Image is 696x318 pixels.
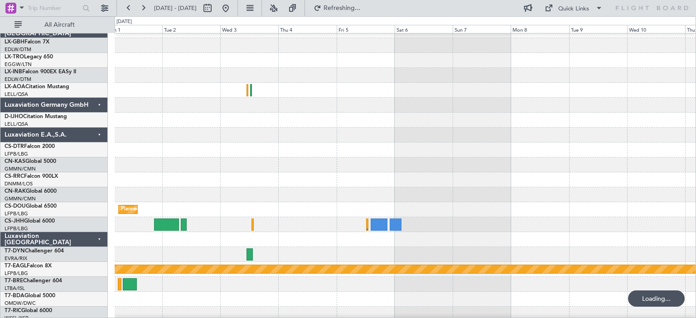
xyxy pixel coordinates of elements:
a: OMDW/DWC [5,300,36,307]
a: LELL/QSA [5,91,28,98]
div: Tue 2 [162,25,220,33]
a: LFPB/LBG [5,225,28,232]
a: T7-DYNChallenger 604 [5,248,64,254]
span: T7-DYN [5,248,25,254]
button: All Aircraft [10,18,98,32]
a: T7-BREChallenger 604 [5,278,62,284]
a: DNMM/LOS [5,180,33,187]
span: LX-AOA [5,84,25,90]
a: T7-EAGLFalcon 8X [5,263,52,269]
span: D-IJHO [5,114,23,119]
span: T7-BRE [5,278,23,284]
span: CS-DOU [5,204,26,209]
a: CN-RAKGlobal 6000 [5,189,57,194]
input: Trip Number [28,1,80,15]
a: LX-AOACitation Mustang [5,84,69,90]
span: T7-BDA [5,293,24,299]
a: EGGW/LTN [5,61,32,68]
div: Mon 8 [511,25,569,33]
a: LX-INBFalcon 900EX EASy II [5,69,76,75]
a: CS-JHHGlobal 6000 [5,218,55,224]
div: Sat 6 [395,25,453,33]
a: D-IJHOCitation Mustang [5,114,67,119]
a: CN-KASGlobal 5000 [5,159,56,164]
a: EVRA/RIX [5,255,27,262]
a: T7-RICGlobal 6000 [5,308,52,313]
span: CS-JHH [5,218,24,224]
span: T7-EAGL [5,263,27,269]
a: LX-TROLegacy 650 [5,54,53,60]
span: LX-INB [5,69,22,75]
span: T7-RIC [5,308,21,313]
a: LELL/QSA [5,121,28,128]
div: Loading... [628,290,685,307]
div: Quick Links [558,5,589,14]
a: CS-DTRFalcon 2000 [5,144,55,149]
div: [DATE] [116,18,132,26]
div: Wed 10 [627,25,685,33]
a: GMMN/CMN [5,166,36,172]
a: EDLW/DTM [5,46,31,53]
div: Mon 1 [104,25,162,33]
span: CS-DTR [5,144,24,149]
button: Quick Links [540,1,607,15]
span: CN-KAS [5,159,25,164]
span: Refreshing... [323,5,361,11]
a: LTBA/ISL [5,285,25,292]
a: LX-GBHFalcon 7X [5,39,49,45]
button: Refreshing... [309,1,364,15]
span: LX-GBH [5,39,24,45]
a: CS-DOUGlobal 6500 [5,204,57,209]
a: EDLW/DTM [5,76,31,83]
span: CS-RRC [5,174,24,179]
div: Sun 7 [453,25,511,33]
div: Wed 3 [220,25,278,33]
div: Planned Maint [GEOGRAPHIC_DATA] ([GEOGRAPHIC_DATA]) [121,203,264,216]
a: CS-RRCFalcon 900LX [5,174,58,179]
a: GMMN/CMN [5,195,36,202]
div: Thu 4 [278,25,336,33]
a: LFPB/LBG [5,210,28,217]
div: Fri 5 [337,25,395,33]
span: CN-RAK [5,189,26,194]
a: LFPB/LBG [5,151,28,157]
a: LFPB/LBG [5,270,28,277]
div: Tue 9 [569,25,627,33]
span: All Aircraft [24,22,96,28]
a: T7-BDAGlobal 5000 [5,293,55,299]
span: [DATE] - [DATE] [154,4,197,12]
span: LX-TRO [5,54,24,60]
